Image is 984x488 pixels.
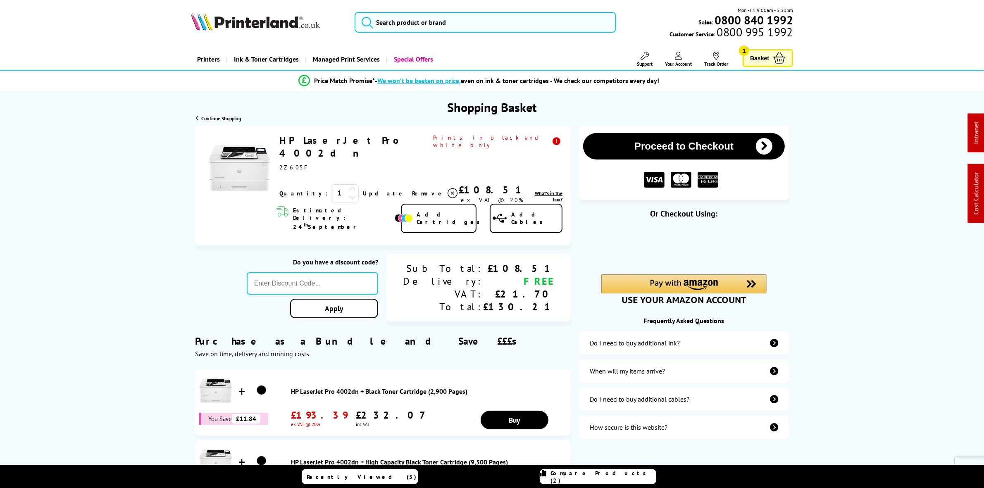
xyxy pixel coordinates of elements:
[579,388,789,411] a: additional-cables
[704,52,728,67] a: Track Order
[412,187,459,200] a: Delete item from your basket
[670,28,793,38] span: Customer Service:
[483,288,554,300] div: £21.70
[304,221,308,228] sup: th
[738,6,793,14] span: Mon - Fri 9:00am - 5:30pm
[279,134,398,159] a: HP LaserJet Pro 4002dn
[590,367,665,375] div: When will my items arrive?
[715,12,793,28] b: 0800 840 1992
[195,322,571,358] div: Purchase as a Bundle and Save £££s
[199,413,268,425] div: You Save
[363,190,405,197] a: Update
[226,49,305,70] a: Ink & Toner Cartridges
[972,122,980,144] a: Intranet
[375,76,659,85] div: - even on ink & toner cartridges - We check our competitors every day!
[590,339,680,347] div: Do I need to buy additional ink?
[395,214,413,222] img: Add Cartridges
[291,458,567,466] a: HP LaserJet Pro 4002dn + High Capacity Black Toner Cartridge (9,500 Pages)
[417,211,485,226] span: Add Cartridges
[601,232,767,260] iframe: PayPal
[247,272,378,295] input: Enter Discount Code...
[403,288,483,300] div: VAT:
[290,299,378,318] a: Apply
[196,115,241,121] a: Continue Shopping
[356,409,427,421] span: £232.07
[698,18,713,26] span: Sales:
[637,52,653,67] a: Support
[307,473,417,481] span: Recently Viewed (5)
[483,300,554,313] div: £130.21
[412,190,445,197] span: Remove
[579,416,789,439] a: secure-website
[579,331,789,355] a: additional-ink
[302,469,418,484] a: Recently Viewed (5)
[601,274,767,303] div: Amazon Pay - Use your Amazon account
[459,183,525,196] div: £108.51
[665,52,692,67] a: Your Account
[356,421,427,427] span: inc VAT
[403,262,483,275] div: Sub Total:
[590,423,667,431] div: How secure is this website?
[698,172,718,188] img: American Express
[386,49,439,70] a: Special Offers
[201,115,241,121] span: Continue Shopping
[637,61,653,67] span: Support
[461,196,523,204] span: ex VAT @ 20%
[191,12,344,32] a: Printerland Logo
[166,74,793,88] li: modal_Promise
[403,275,483,288] div: Delivery:
[251,451,272,471] img: HP LaserJet Pro 4002dn + High Capacity Black Toner Cartridge (9,500 Pages)
[291,409,348,421] span: £193.39
[195,350,571,358] div: Save on time, delivery and running costs
[644,172,665,188] img: VISA
[551,469,656,484] span: Compare Products (2)
[579,359,789,383] a: items-arrive
[972,172,980,215] a: Cost Calculator
[716,28,793,36] span: 0800 995 1992
[511,211,562,226] span: Add Cables
[191,12,320,31] img: Printerland Logo
[739,45,749,56] span: 1
[208,137,270,199] img: HP LaserJet Pro 4002dn
[291,421,348,427] span: ex VAT @ 20%
[232,414,260,424] span: £11.84
[671,172,691,188] img: MASTER CARD
[199,445,232,478] img: HP LaserJet Pro 4002dn + High Capacity Black Toner Cartridge (9,500 Pages)
[314,76,375,85] span: Price Match Promise*
[247,258,378,266] div: Do you have a discount code?
[377,76,461,85] span: We won’t be beaten on price,
[447,99,537,115] h1: Shopping Basket
[713,16,793,24] a: 0800 840 1992
[191,49,226,70] a: Printers
[540,469,656,484] a: Compare Products (2)
[583,133,785,159] button: Proceed to Checkout
[525,190,562,202] a: lnk_inthebox
[279,164,310,171] span: 2Z605F
[293,207,392,231] span: Estimated Delivery: 24 September
[251,380,272,401] img: HP LaserJet Pro 4002dn + Black Toner Cartridge (2,900 Pages)
[279,190,328,197] span: Quantity:
[579,317,789,325] div: Frequently Asked Questions
[403,300,483,313] div: Total:
[481,411,548,429] a: Buy
[535,190,562,202] span: What's in the box?
[355,12,616,33] input: Search product or brand
[665,61,692,67] span: Your Account
[234,49,299,70] span: Ink & Toner Cartridges
[483,275,554,288] div: FREE
[305,49,386,70] a: Managed Print Services
[433,134,562,149] span: Prints in black and white only
[590,395,689,403] div: Do I need to buy additional cables?
[483,262,554,275] div: £108.51
[199,374,232,407] img: HP LaserJet Pro 4002dn + Black Toner Cartridge (2,900 Pages)
[750,52,769,64] span: Basket
[291,387,567,395] a: HP LaserJet Pro 4002dn + Black Toner Cartridge (2,900 Pages)
[579,208,789,219] div: Or Checkout Using:
[743,49,793,67] a: Basket 1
